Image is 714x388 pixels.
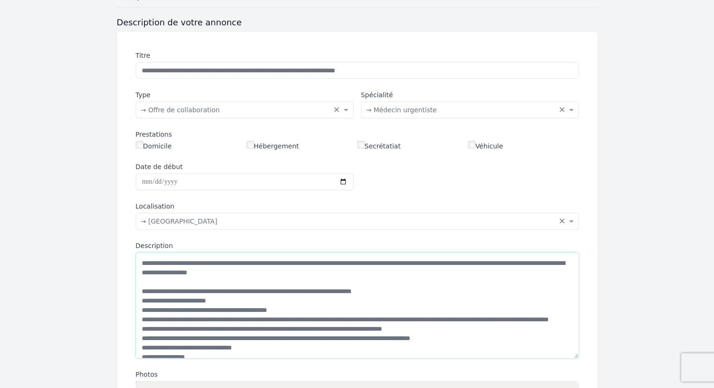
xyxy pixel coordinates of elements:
[136,141,143,148] input: Domicile
[333,105,341,115] span: Clear all
[468,141,476,148] input: Véhicule
[136,370,579,379] label: Photos
[136,90,353,100] label: Type
[468,141,503,151] label: Véhicule
[136,202,579,211] label: Localisation
[559,105,567,115] span: Clear all
[136,130,579,139] div: Prestations
[246,141,254,148] input: Hébergement
[357,141,401,151] label: Secrétatiat
[136,51,579,60] label: Titre
[136,241,579,250] label: Description
[559,217,567,226] span: Clear all
[117,17,598,28] h3: Description de votre annonce
[361,90,579,100] label: Spécialité
[136,162,353,171] label: Date de début
[357,141,365,148] input: Secrétatiat
[136,141,172,151] label: Domicile
[246,141,299,151] label: Hébergement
